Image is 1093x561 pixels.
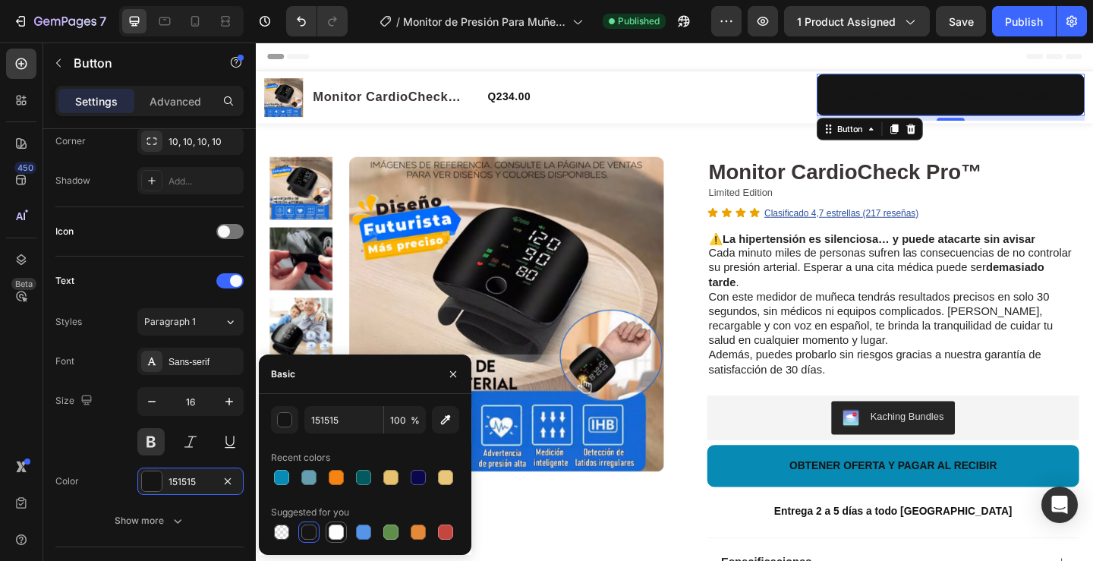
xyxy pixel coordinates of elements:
[14,162,36,174] div: 450
[55,315,82,329] div: Styles
[55,225,74,238] div: Icon
[638,399,657,418] img: KachingBundles.png
[55,474,79,488] div: Color
[411,414,420,427] span: %
[6,6,113,36] button: 7
[493,206,894,222] p: ⚠️
[286,6,348,36] div: Undo/Redo
[564,503,823,516] strong: Entrega 2 a 5 días a todo [GEOGRAPHIC_DATA]
[491,438,896,484] button: <p><span style="font-size:15px;">OBTENER OFERTA Y PAGAR AL RECIBIR</span></p>
[784,6,930,36] button: 1 product assigned
[74,54,203,72] p: Button
[55,355,74,368] div: Font
[99,12,106,30] p: 7
[626,390,761,427] button: Kaching Bundles
[493,333,894,364] p: Además, puedes probarlo sin riesgos gracias a nuestra garantía de satisfacción de 30 días.
[169,355,240,369] div: Sans-serif
[643,50,869,63] span: OBTENER OFERTA Y PAGAR AL RECIBIR
[553,180,721,191] u: Clasificado 4,7 estrellas (217 reseñas)
[271,367,295,381] div: Basic
[55,507,244,534] button: Show more
[493,222,894,269] p: Cada minuto miles de personas sufren las consecuencias de no controlar su presión arterial. Esper...
[169,135,240,149] div: 10, 10, 10, 10
[508,207,848,220] strong: La hipertensión es silenciosa… y puede atacarte sin avisar
[55,134,86,148] div: Corner
[11,278,36,290] div: Beta
[115,513,185,528] div: Show more
[1041,487,1078,523] div: Open Intercom Messenger
[75,93,118,109] p: Settings
[610,34,902,80] button: <p><span style="font-size:15px;">OBTENER OFERTA Y PAGAR AL RECIBIR</span></p>
[797,14,896,30] span: 1 product assigned
[491,124,896,157] h1: Monitor CardioCheck Pro™
[256,43,1093,561] iframe: Design area
[271,506,349,519] div: Suggested for you
[493,238,858,267] strong: demasiado tarde
[403,14,566,30] span: Monitor de Presión Para Muñeca
[55,274,74,288] div: Text
[949,15,974,28] span: Save
[618,14,660,28] span: Published
[669,399,748,415] div: Kaching Bundles
[169,175,240,188] div: Add...
[493,157,562,169] span: Limited Edition
[271,451,330,465] div: Recent colors
[55,174,90,188] div: Shadow
[150,93,201,109] p: Advanced
[169,475,213,489] div: 151515
[493,269,894,333] p: Con este medidor de muñeca tendrás resultados precisos en solo 30 segundos, sin médicos ni equipo...
[1005,14,1043,30] div: Publish
[581,453,807,466] span: OBTENER OFERTA Y PAGAR AL RECIBIR
[144,315,196,329] span: Paragraph 1
[304,406,383,433] input: Eg: FFFFFF
[936,6,986,36] button: Save
[55,391,96,411] div: Size
[396,14,400,30] span: /
[992,6,1056,36] button: Publish
[137,308,244,336] button: Paragraph 1
[643,46,869,68] div: Rich Text Editor. Editing area: main
[629,87,663,101] div: Button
